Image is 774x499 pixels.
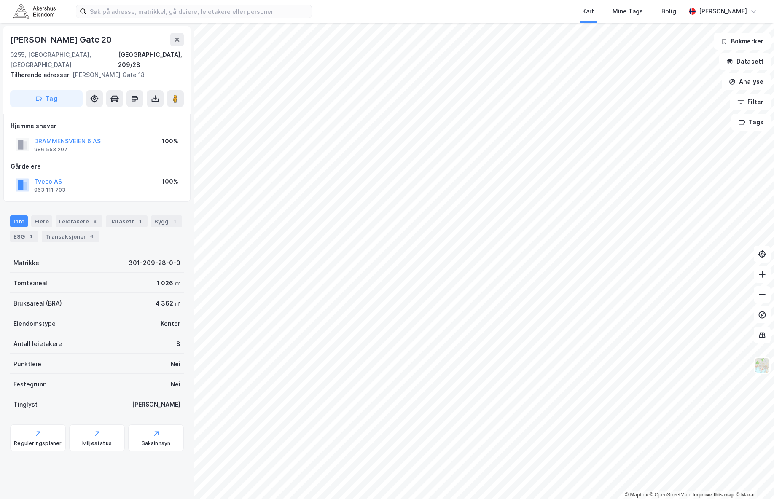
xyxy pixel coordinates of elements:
iframe: Chat Widget [732,459,774,499]
button: Filter [730,94,771,110]
div: Hjemmelshaver [11,121,183,131]
div: 1 [136,217,144,225]
div: 100% [162,177,178,187]
div: Eiere [31,215,52,227]
div: [PERSON_NAME] Gate 18 [10,70,177,80]
div: 8 [176,339,180,349]
div: Datasett [106,215,148,227]
a: OpenStreetMap [650,492,691,498]
div: Bruksareal (BRA) [13,298,62,309]
div: Kontrollprogram for chat [732,459,774,499]
div: 1 [170,217,179,225]
div: Kart [582,6,594,16]
div: Tinglyst [13,400,38,410]
div: Tomteareal [13,278,47,288]
div: Nei [171,359,180,369]
div: Info [10,215,28,227]
div: Transaksjoner [42,231,99,242]
div: Gårdeiere [11,161,183,172]
div: Leietakere [56,215,102,227]
div: Bygg [151,215,182,227]
div: Punktleie [13,359,41,369]
div: [GEOGRAPHIC_DATA], 209/28 [118,50,184,70]
div: Reguleringsplaner [14,440,62,447]
div: [PERSON_NAME] [699,6,747,16]
div: Festegrunn [13,379,46,389]
div: 6 [88,232,96,241]
div: 963 111 703 [34,187,65,193]
div: 4 [27,232,35,241]
div: Saksinnsyn [142,440,171,447]
div: 301-209-28-0-0 [129,258,180,268]
div: 0255, [GEOGRAPHIC_DATA], [GEOGRAPHIC_DATA] [10,50,118,70]
a: Improve this map [693,492,734,498]
div: Nei [171,379,180,389]
div: ESG [10,231,38,242]
div: [PERSON_NAME] Gate 20 [10,33,113,46]
span: Tilhørende adresser: [10,71,73,78]
div: 100% [162,136,178,146]
button: Analyse [722,73,771,90]
button: Datasett [719,53,771,70]
div: [PERSON_NAME] [132,400,180,410]
img: akershus-eiendom-logo.9091f326c980b4bce74ccdd9f866810c.svg [13,4,56,19]
button: Bokmerker [714,33,771,50]
div: 4 362 ㎡ [156,298,180,309]
img: Z [754,357,770,373]
a: Mapbox [625,492,648,498]
input: Søk på adresse, matrikkel, gårdeiere, leietakere eller personer [86,5,312,18]
div: Antall leietakere [13,339,62,349]
div: Miljøstatus [82,440,112,447]
button: Tag [10,90,83,107]
button: Tags [731,114,771,131]
div: Mine Tags [613,6,643,16]
div: 986 553 207 [34,146,67,153]
div: Eiendomstype [13,319,56,329]
div: Bolig [661,6,676,16]
div: Kontor [161,319,180,329]
div: 8 [91,217,99,225]
div: 1 026 ㎡ [157,278,180,288]
div: Matrikkel [13,258,41,268]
